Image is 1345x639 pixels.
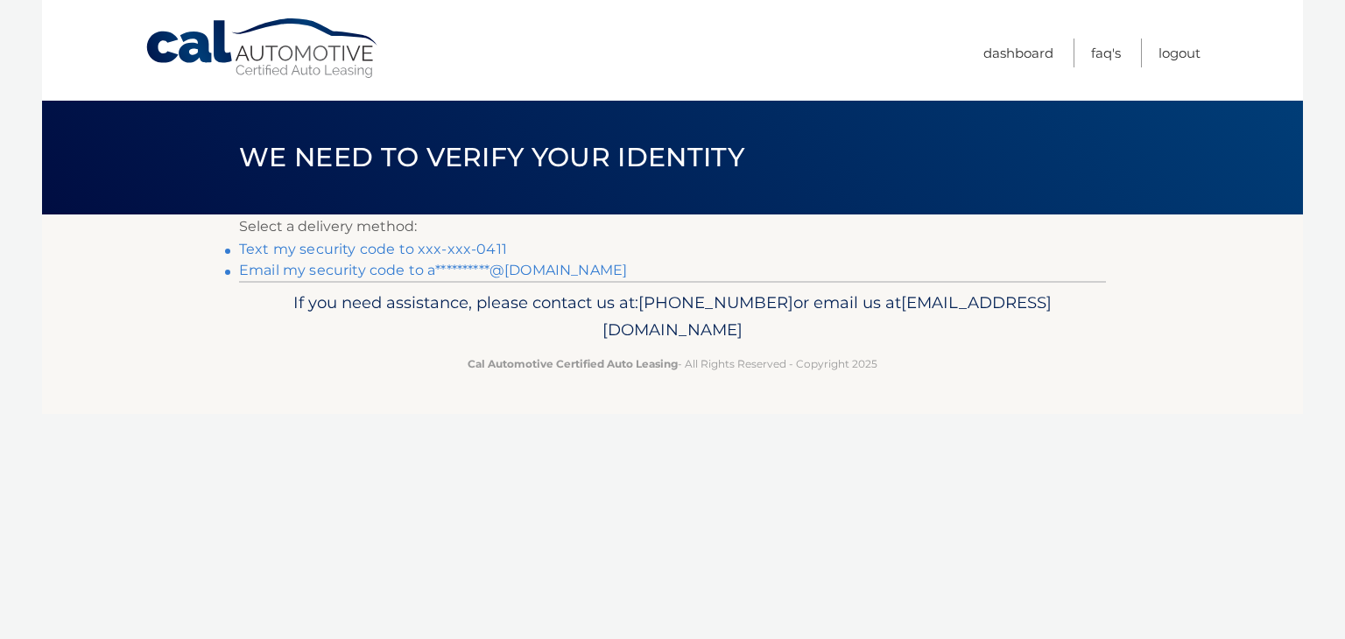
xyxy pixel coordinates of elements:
[1158,39,1201,67] a: Logout
[638,292,793,312] span: [PHONE_NUMBER]
[250,289,1095,345] p: If you need assistance, please contact us at: or email us at
[239,262,627,278] a: Email my security code to a**********@[DOMAIN_NAME]
[468,357,678,370] strong: Cal Automotive Certified Auto Leasing
[250,355,1095,373] p: - All Rights Reserved - Copyright 2025
[239,241,507,257] a: Text my security code to xxx-xxx-0411
[983,39,1053,67] a: Dashboard
[239,214,1106,239] p: Select a delivery method:
[144,18,381,80] a: Cal Automotive
[1091,39,1121,67] a: FAQ's
[239,141,744,173] span: We need to verify your identity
